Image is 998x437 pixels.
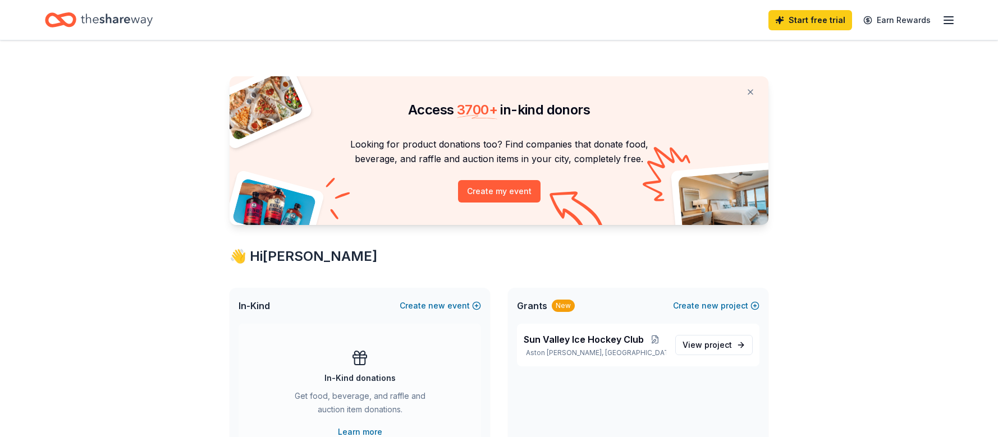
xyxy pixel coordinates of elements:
span: new [428,299,445,312]
span: Access in-kind donors [408,102,590,118]
img: Curvy arrow [550,191,606,233]
p: Looking for product donations too? Find companies that donate food, beverage, and raffle and auct... [243,137,755,167]
a: Start free trial [768,10,852,30]
div: New [552,300,575,312]
a: Home [45,7,153,33]
span: View [683,338,732,352]
span: new [702,299,718,312]
a: View project [675,335,753,355]
button: Create my event [458,180,541,203]
a: Earn Rewards [857,10,937,30]
button: Createnewevent [400,299,481,312]
span: Sun Valley Ice Hockey Club [524,333,644,346]
p: Aston [PERSON_NAME], [GEOGRAPHIC_DATA] [524,348,666,357]
div: 👋 Hi [PERSON_NAME] [230,247,768,265]
span: Grants [517,299,547,312]
span: project [704,340,732,349]
span: 3700 + [457,102,497,118]
div: In-Kind donations [324,371,396,385]
img: Pizza [217,70,305,141]
span: In-Kind [239,299,270,312]
div: Get food, beverage, and raffle and auction item donations. [283,389,436,421]
button: Createnewproject [673,299,759,312]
